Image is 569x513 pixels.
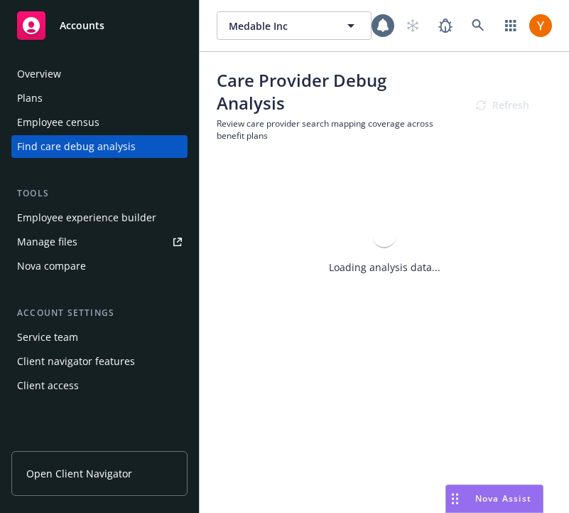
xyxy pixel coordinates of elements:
[11,231,188,253] a: Manage files
[11,374,188,397] a: Client access
[17,135,136,158] div: Find care debug analysis
[17,206,156,229] div: Employee experience builder
[529,14,552,37] img: photo
[26,466,132,481] span: Open Client Navigator
[17,63,61,85] div: Overview
[445,485,543,513] button: Nova Assist
[399,11,427,40] a: Start snowing
[475,492,531,504] span: Nova Assist
[17,111,99,134] div: Employee census
[217,117,453,142] p: Review care provider search mapping coverage across benefit plans
[11,63,188,85] a: Overview
[11,87,188,110] a: Plans
[11,326,188,349] a: Service team
[11,135,188,158] a: Find care debug analysis
[17,350,135,373] div: Client navigator features
[431,11,460,40] a: Report a Bug
[17,231,77,253] div: Manage files
[11,186,188,201] div: Tools
[11,306,188,320] div: Account settings
[11,350,188,373] a: Client navigator features
[464,11,492,40] a: Search
[11,111,188,134] a: Employee census
[217,11,372,40] button: Medable Inc
[17,255,86,277] div: Nova compare
[497,11,525,40] a: Switch app
[446,485,464,512] div: Drag to move
[229,18,331,33] span: Medable Inc
[60,20,104,31] span: Accounts
[17,87,43,110] div: Plans
[329,260,440,275] p: Loading analysis data...
[17,374,79,397] div: Client access
[11,206,188,229] a: Employee experience builder
[17,326,78,349] div: Service team
[217,69,453,115] h1: Care Provider Debug Analysis
[11,6,188,46] a: Accounts
[11,255,188,277] a: Nova compare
